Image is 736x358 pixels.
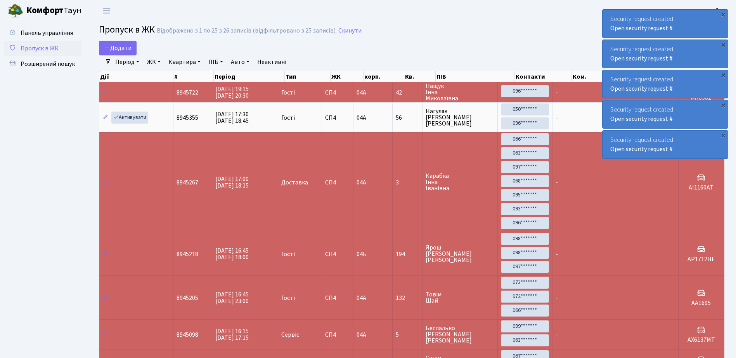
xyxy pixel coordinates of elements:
span: СП4 [325,251,350,257]
span: СП4 [325,332,350,338]
span: Товім Шай [426,291,494,304]
span: Пропуск в ЖК [99,23,155,36]
span: 132 [396,295,419,301]
span: Гості [281,115,295,121]
span: Беспалько [PERSON_NAME] [PERSON_NAME] [426,325,494,344]
a: Open security request # [610,145,673,153]
span: 8945267 [177,178,198,187]
span: 04А [357,88,366,97]
span: - [556,88,558,97]
span: 8945205 [177,294,198,302]
img: logo.png [8,3,23,19]
a: Квартира [165,55,204,69]
span: [DATE] 16:45 [DATE] 23:00 [215,290,249,305]
button: Переключити навігацію [97,4,116,17]
span: Панель управління [21,29,73,37]
a: ЖК [144,55,164,69]
h5: АІ1160АТ [682,184,721,191]
span: [DATE] 19:15 [DATE] 20:30 [215,85,249,100]
a: Неактивні [254,55,289,69]
span: 194 [396,251,419,257]
a: Додати [99,41,137,55]
span: Пащук Інна Миколаївна [426,83,494,102]
span: 04Б [357,250,367,258]
span: 04А [357,114,366,122]
th: ПІБ [436,71,515,82]
th: Контакти [515,71,572,82]
a: Пропуск в ЖК [4,41,81,56]
a: Авто [228,55,253,69]
div: Security request created [603,10,728,38]
span: 8945218 [177,250,198,258]
span: 8945355 [177,114,198,122]
h5: АР1712НЕ [682,256,721,263]
b: Консьєрж б. 4. [684,7,727,15]
a: Період [112,55,142,69]
div: Security request created [603,70,728,98]
span: [DATE] 17:30 [DATE] 18:45 [215,110,249,125]
a: Розширений пошук [4,56,81,72]
a: Open security request # [610,54,673,63]
a: Open security request # [610,84,673,93]
div: × [719,41,727,48]
th: # [173,71,214,82]
th: корп. [364,71,404,82]
th: Кв. [404,71,436,82]
a: Open security request # [610,24,673,33]
span: СП4 [325,295,350,301]
span: Гості [281,295,295,301]
a: Консьєрж б. 4. [684,6,727,15]
span: Розширений пошук [21,60,75,68]
span: Ярош [PERSON_NAME] [PERSON_NAME] [426,244,494,263]
span: Сервіс [281,332,299,338]
span: - [556,178,558,187]
span: 04А [357,330,366,339]
a: Активувати [111,112,148,124]
a: Панель управління [4,25,81,41]
span: Доставка [281,179,308,186]
h5: АА1695 [682,299,721,307]
span: Гості [281,251,295,257]
div: × [719,10,727,18]
span: - [556,294,558,302]
span: 8945722 [177,88,198,97]
b: Комфорт [26,4,64,17]
span: Додати [104,44,132,52]
div: × [719,71,727,79]
span: 5 [396,332,419,338]
th: Період [214,71,285,82]
span: СП4 [325,179,350,186]
span: - [556,114,558,122]
span: 8945098 [177,330,198,339]
span: - [556,250,558,258]
a: ПІБ [205,55,226,69]
span: 04А [357,178,366,187]
div: Security request created [603,100,728,128]
a: Open security request # [610,115,673,123]
span: 3 [396,179,419,186]
div: Security request created [603,40,728,68]
span: [DATE] 17:00 [DATE] 18:15 [215,175,249,190]
div: Відображено з 1 по 25 з 26 записів (відфільтровано з 25 записів). [157,27,337,34]
span: 42 [396,89,419,96]
span: СП4 [325,89,350,96]
span: 04А [357,294,366,302]
span: Таун [26,4,81,17]
span: СП4 [325,115,350,121]
th: Ком. [572,71,677,82]
span: - [556,330,558,339]
th: Дії [99,71,173,82]
span: 56 [396,115,419,121]
span: Карабка Інна Іванівна [426,173,494,191]
th: ЖК [331,71,364,82]
th: Тип [285,71,331,82]
div: × [719,131,727,139]
h5: АХ6137МТ [682,336,721,344]
span: [DATE] 16:15 [DATE] 17:15 [215,327,249,342]
div: × [719,101,727,109]
div: Security request created [603,131,728,158]
span: [DATE] 16:45 [DATE] 18:00 [215,246,249,262]
a: Скинути [338,27,362,34]
span: Пропуск в ЖК [21,44,59,53]
span: Нагуляк [PERSON_NAME] [PERSON_NAME] [426,108,494,127]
